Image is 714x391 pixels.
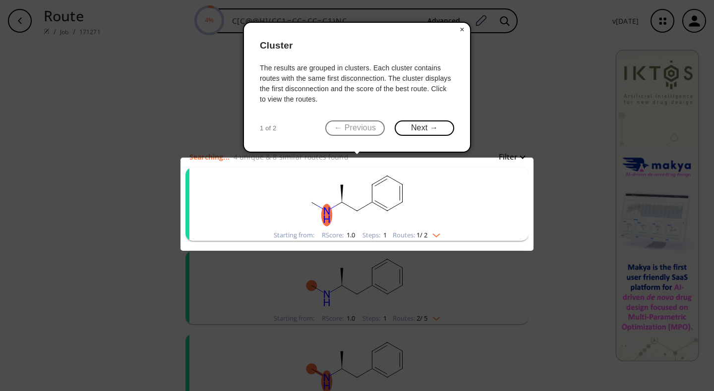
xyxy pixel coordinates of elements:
svg: CN[C@@H](C)Cc1ccccc1 [228,168,486,229]
img: Down [427,229,440,237]
span: 1 / 2 [416,232,427,238]
button: Close [454,23,470,37]
div: Routes: [393,232,440,238]
span: 1 [382,230,387,239]
span: 1 of 2 [260,123,276,133]
span: 1.0 [345,230,355,239]
div: RScore : [322,232,355,238]
button: Next → [395,120,454,136]
header: Cluster [260,31,454,61]
div: Steps : [362,232,387,238]
div: Starting from: [274,232,314,238]
div: The results are grouped in clusters. Each cluster contains routes with the same first disconnecti... [260,63,454,105]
